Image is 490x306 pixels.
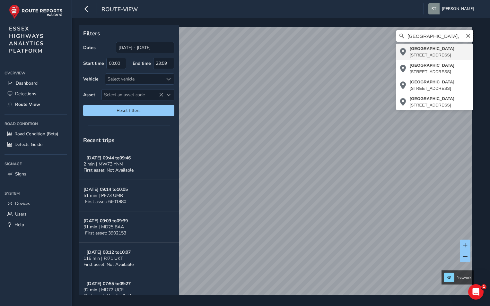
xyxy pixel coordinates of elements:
[14,131,58,137] span: Road Condition (Beta)
[468,284,484,300] iframe: Intercom live chat
[83,287,124,293] span: 92 min | MD72 UCR
[83,224,124,230] span: 31 min | MD25 BAA
[428,3,440,14] img: diamond-layout
[15,211,27,217] span: Users
[410,52,454,58] div: [STREET_ADDRESS]
[83,261,134,268] span: First asset: Not Available
[410,46,454,52] div: [GEOGRAPHIC_DATA]
[396,30,473,42] input: Search
[83,218,128,224] strong: [DATE] 09:09 to 09:39
[15,171,26,177] span: Signs
[85,199,126,205] span: First asset: 6601880
[4,219,67,230] a: Help
[79,274,179,306] button: [DATE] 07:55 to09:2792 min | MD72 UCRFirst asset: Not Available
[83,60,104,66] label: Start time
[4,159,67,169] div: Signage
[83,255,123,261] span: 116 min | PJ71 UKT
[83,161,123,167] span: 2 min | MW73 YNM
[81,27,472,302] canvas: Map
[102,89,163,100] span: Select an asset code
[83,76,99,82] label: Vehicle
[83,167,134,173] span: First asset: Not Available
[410,102,454,108] div: [STREET_ADDRESS]
[83,105,174,116] button: Reset filters
[15,200,30,207] span: Devices
[83,186,128,192] strong: [DATE] 09:14 to 10:05
[4,119,67,129] div: Road Condition
[410,69,454,75] div: [STREET_ADDRESS]
[105,74,163,84] div: Select vehicle
[4,78,67,89] a: Dashboard
[4,99,67,110] a: Route View
[86,249,131,255] strong: [DATE] 08:12 to 10:07
[15,101,40,107] span: Route View
[457,275,471,280] span: Network
[442,3,474,14] span: [PERSON_NAME]
[163,89,174,100] div: Select an asset code
[14,141,42,148] span: Defects Guide
[88,107,170,114] span: Reset filters
[16,80,38,86] span: Dashboard
[4,68,67,78] div: Overview
[410,62,454,69] div: [GEOGRAPHIC_DATA]
[79,149,179,180] button: [DATE] 09:44 to09:462 min | MW73 YNMFirst asset: Not Available
[4,139,67,150] a: Defects Guide
[83,92,95,98] label: Asset
[15,91,36,97] span: Detections
[410,79,454,85] div: [GEOGRAPHIC_DATA]
[14,222,24,228] span: Help
[4,89,67,99] a: Detections
[133,60,151,66] label: End time
[4,209,67,219] a: Users
[9,25,44,55] span: ESSEX HIGHWAYS ANALYTICS PLATFORM
[4,129,67,139] a: Road Condition (Beta)
[410,96,454,102] div: [GEOGRAPHIC_DATA]
[4,198,67,209] a: Devices
[83,192,123,199] span: 51 min | PF73 UMR
[79,180,179,211] button: [DATE] 09:14 to10:0551 min | PF73 UMRFirst asset: 6601880
[9,4,63,19] img: rr logo
[85,230,126,236] span: First asset: 3902153
[79,211,179,243] button: [DATE] 09:09 to09:3931 min | MD25 BAAFirst asset: 3902153
[101,5,138,14] span: route-view
[86,281,131,287] strong: [DATE] 07:55 to 09:27
[466,32,471,38] button: Clear
[83,29,174,38] p: Filters
[481,284,486,289] span: 1
[410,85,454,92] div: [STREET_ADDRESS]
[79,243,179,274] button: [DATE] 08:12 to10:07116 min | PJ71 UKTFirst asset: Not Available
[83,136,115,144] span: Recent trips
[428,3,476,14] button: [PERSON_NAME]
[83,45,96,51] label: Dates
[86,155,131,161] strong: [DATE] 09:44 to 09:46
[4,189,67,198] div: System
[4,169,67,179] a: Signs
[83,293,134,299] span: First asset: Not Available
